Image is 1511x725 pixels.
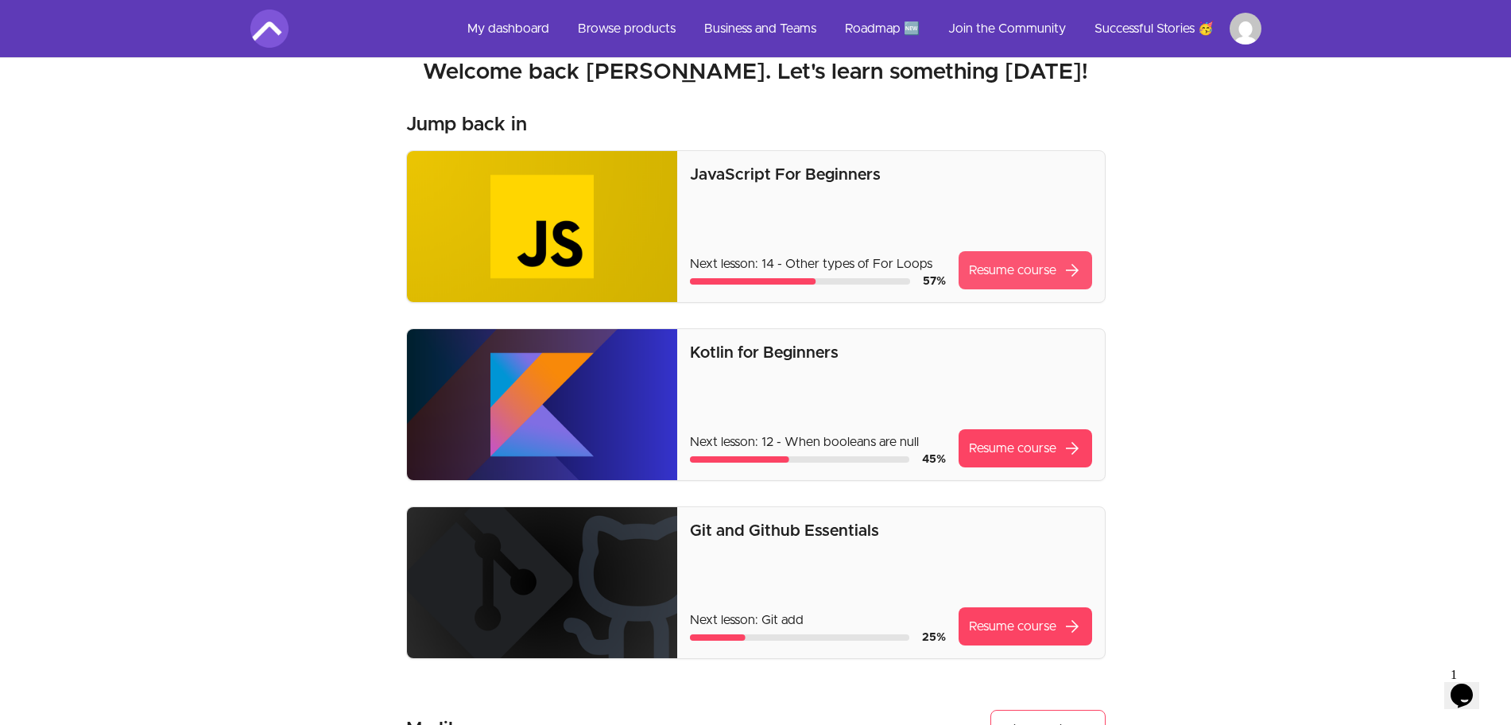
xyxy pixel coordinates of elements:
a: Join the Community [936,10,1079,48]
span: 45 % [922,454,946,465]
a: Resume coursearrow_forward [959,607,1092,646]
a: Browse products [565,10,688,48]
div: Course progress [690,456,909,463]
span: arrow_forward [1063,261,1082,280]
div: Course progress [690,634,909,641]
span: 57 % [923,276,946,287]
img: Product image for Kotlin for Beginners [407,329,678,480]
a: My dashboard [455,10,562,48]
a: Business and Teams [692,10,829,48]
img: Product image for Git and Github Essentials [407,507,678,658]
p: Kotlin for Beginners [690,342,1091,364]
p: Next lesson: Git add [690,611,945,630]
iframe: chat widget [1444,661,1495,709]
h3: Jump back in [406,112,527,138]
p: Next lesson: 12 - When booleans are null [690,432,945,452]
a: Successful Stories 🥳 [1082,10,1226,48]
a: Resume coursearrow_forward [959,429,1092,467]
img: Profile image for Mike Xander [1230,13,1261,45]
span: arrow_forward [1063,617,1082,636]
img: Product image for JavaScript For Beginners [407,151,678,302]
a: Roadmap 🆕 [832,10,932,48]
a: Resume coursearrow_forward [959,251,1092,289]
span: arrow_forward [1063,439,1082,458]
nav: Main [455,10,1261,48]
p: JavaScript For Beginners [690,164,1091,186]
span: 25 % [922,632,946,643]
h2: Welcome back [PERSON_NAME]. Let's learn something [DATE]! [250,58,1261,87]
div: Course progress [690,278,909,285]
p: Next lesson: 14 - Other types of For Loops [690,254,945,273]
img: Amigoscode logo [250,10,289,48]
p: Git and Github Essentials [690,520,1091,542]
